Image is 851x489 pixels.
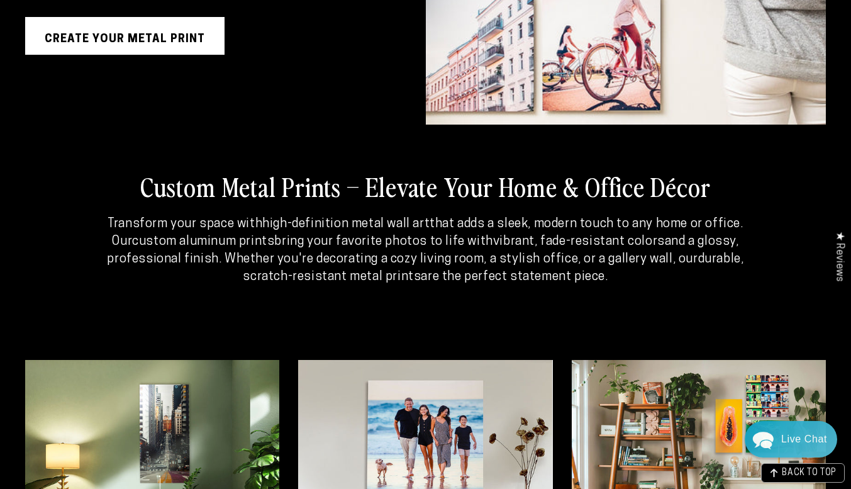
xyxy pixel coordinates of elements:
[827,222,851,291] div: Click to open Judge.me floating reviews tab
[781,421,827,458] div: Contact Us Directly
[85,215,765,286] p: Transform your space with that adds a sleek, modern touch to any home or office. Our bring your f...
[782,469,837,478] span: BACK TO TOP
[25,17,225,55] a: Create Your Metal Print
[262,218,430,230] strong: high-definition metal wall art
[25,170,826,203] h2: Custom Metal Prints – Elevate Your Home & Office Décor
[243,253,743,283] strong: durable, scratch-resistant metal prints
[25,308,153,341] h2: Living Room
[745,421,837,458] div: Chat widget toggle
[132,235,274,248] strong: custom aluminum prints
[493,235,665,248] strong: vibrant, fade-resistant colors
